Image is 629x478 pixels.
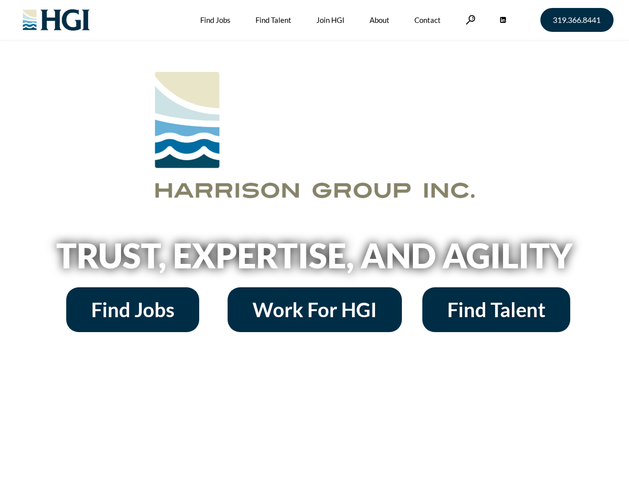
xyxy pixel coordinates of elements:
h2: Trust, Expertise, and Agility [31,239,599,272]
span: Find Talent [447,300,545,320]
a: Find Jobs [66,287,199,332]
span: 319.366.8441 [553,16,601,24]
span: Find Jobs [91,300,174,320]
a: Work For HGI [228,287,402,332]
a: Search [466,15,476,24]
span: Work For HGI [252,300,377,320]
a: Find Talent [422,287,570,332]
a: 319.366.8441 [540,8,614,32]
